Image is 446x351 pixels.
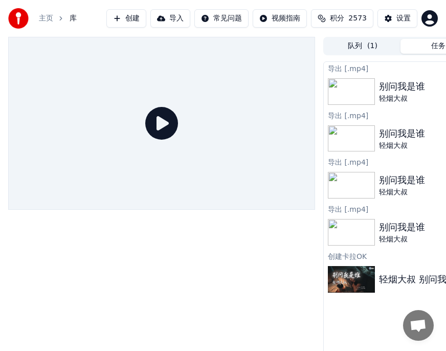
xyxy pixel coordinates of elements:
[379,94,425,104] div: 轻烟大叔
[379,187,425,198] div: 轻烟大叔
[253,9,307,28] button: 视频指南
[348,13,367,24] span: 2573
[379,220,425,234] div: 别问我是谁
[194,9,249,28] button: 常见问题
[396,13,411,24] div: 设置
[39,13,53,24] a: 主页
[379,234,425,245] div: 轻烟大叔
[8,8,29,29] img: youka
[70,13,77,24] span: 库
[379,79,425,94] div: 别问我是谁
[311,9,373,28] button: 积分2573
[106,9,146,28] button: 创建
[150,9,190,28] button: 导入
[330,13,344,24] span: 积分
[39,13,77,24] nav: breadcrumb
[403,310,434,341] div: 打開聊天
[367,41,377,51] span: ( 1 )
[379,173,425,187] div: 别问我是谁
[379,126,425,141] div: 别问我是谁
[325,39,400,54] button: 队列
[379,141,425,151] div: 轻烟大叔
[377,9,417,28] button: 设置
